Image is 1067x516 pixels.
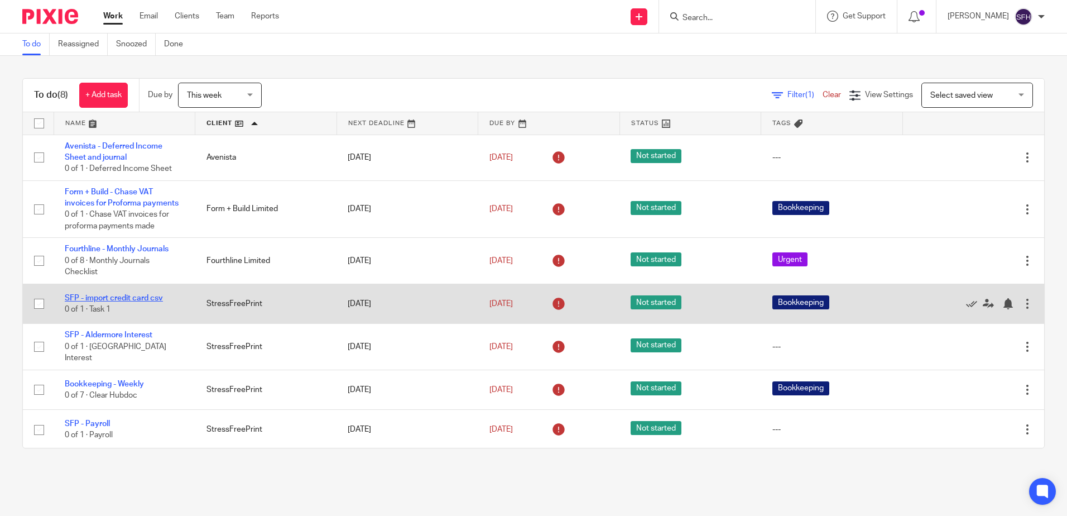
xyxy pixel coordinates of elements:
span: (8) [57,90,68,99]
span: Filter [787,91,823,99]
span: 0 of 1 · Task 1 [65,305,110,313]
a: Reassigned [58,34,108,55]
td: Avenista [195,135,337,180]
a: Team [216,11,234,22]
a: Snoozed [116,34,156,55]
td: StressFreePrint [195,370,337,409]
td: [DATE] [337,135,478,180]
td: [DATE] [337,180,478,238]
div: --- [772,152,892,163]
span: Urgent [772,252,808,266]
a: SFP - Payroll [65,420,110,428]
a: Reports [251,11,279,22]
td: [DATE] [337,324,478,370]
a: Clients [175,11,199,22]
td: StressFreePrint [195,284,337,323]
span: View Settings [865,91,913,99]
span: [DATE] [489,343,513,351]
span: 0 of 1 · Payroll [65,432,113,439]
span: Not started [631,149,681,163]
span: Bookkeeping [772,201,829,215]
span: Not started [631,338,681,352]
a: Work [103,11,123,22]
span: Get Support [843,12,886,20]
input: Search [681,13,782,23]
span: [DATE] [489,426,513,433]
span: Not started [631,201,681,215]
span: This week [187,92,222,99]
div: --- [772,424,892,435]
span: [DATE] [489,205,513,213]
span: [DATE] [489,154,513,161]
a: Bookkeeping - Weekly [65,380,144,388]
div: --- [772,341,892,352]
td: Fourthline Limited [195,238,337,284]
p: Due by [148,89,172,101]
td: StressFreePrint [195,324,337,370]
span: 0 of 1 · [GEOGRAPHIC_DATA] Interest [65,343,166,362]
a: To do [22,34,50,55]
a: Avenista - Deferred Income Sheet and journal [65,142,162,161]
span: Not started [631,381,681,395]
a: Done [164,34,191,55]
a: Clear [823,91,841,99]
a: Mark as done [966,298,983,309]
span: 0 of 8 · Monthly Journals Checklist [65,257,150,276]
span: Not started [631,252,681,266]
td: [DATE] [337,410,478,450]
p: [PERSON_NAME] [948,11,1009,22]
span: 0 of 1 · Deferred Income Sheet [65,165,172,173]
span: [DATE] [489,386,513,394]
td: StressFreePrint [195,410,337,450]
img: Pixie [22,9,78,24]
span: Not started [631,295,681,309]
a: Form + Build - Chase VAT invoices for Proforma payments [65,188,179,207]
span: [DATE] [489,257,513,265]
span: Tags [772,120,791,126]
a: + Add task [79,83,128,108]
span: 0 of 1 · Chase VAT invoices for proforma payments made [65,211,169,231]
span: Select saved view [930,92,993,99]
td: [DATE] [337,370,478,409]
td: Form + Build Limited [195,180,337,238]
span: Bookkeeping [772,381,829,395]
span: (1) [805,91,814,99]
a: Fourthline - Monthly Journals [65,245,169,253]
a: SFP - import credit card csv [65,294,163,302]
span: [DATE] [489,300,513,308]
span: Not started [631,421,681,435]
img: svg%3E [1015,8,1032,26]
h1: To do [34,89,68,101]
a: SFP - Aldermore Interest [65,331,152,339]
span: Bookkeeping [772,295,829,309]
a: Email [140,11,158,22]
td: [DATE] [337,284,478,323]
span: 0 of 7 · Clear Hubdoc [65,391,137,399]
td: [DATE] [337,238,478,284]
